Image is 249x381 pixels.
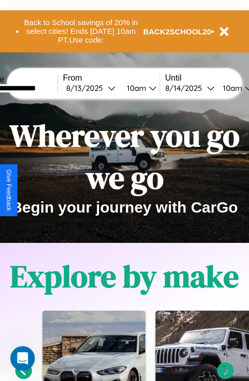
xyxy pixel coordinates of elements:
[10,255,239,297] h1: Explore by make
[218,83,245,93] div: 10am
[66,83,108,93] div: 8 / 13 / 2025
[165,83,207,93] div: 8 / 14 / 2025
[63,83,119,93] button: 8/13/2025
[63,73,160,83] label: From
[10,346,35,371] iframe: Intercom live chat
[19,15,143,47] button: Back to School savings of 20% in select cities! Ends [DATE] 10am PT.Use code:
[5,169,12,211] div: Give Feedback
[119,83,160,93] button: 10am
[143,27,212,36] b: BACK2SCHOOL20
[122,83,149,93] div: 10am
